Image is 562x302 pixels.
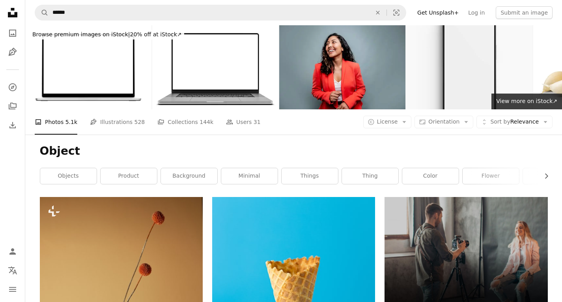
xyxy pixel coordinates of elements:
a: Users 31 [226,109,261,135]
a: Download History [5,117,21,133]
button: Language [5,263,21,278]
a: Illustrations [5,44,21,60]
img: Laptop Mockup with a white screen isolated on a white background, a High-quality Studio shot [25,25,151,109]
a: things [282,168,338,184]
span: Relevance [490,118,539,126]
h1: Object [40,144,548,158]
a: Collections [5,98,21,114]
form: Find visuals sitewide [35,5,406,21]
span: Sort by [490,118,510,125]
img: Laptop with an empty blank screen, CGI render [152,25,278,109]
img: Businesswoman contemplating on a gray background [279,25,405,109]
button: Clear [369,5,386,20]
a: Illustrations 528 [90,109,145,135]
button: Search Unsplash [35,5,49,20]
a: color [402,168,459,184]
a: background [161,168,217,184]
span: 528 [134,118,145,126]
span: View more on iStock ↗ [496,98,557,104]
button: Submit an image [496,6,553,19]
a: thing [342,168,398,184]
button: scroll list to the right [539,168,548,184]
span: Browse premium images on iStock | [32,31,130,38]
a: objects [40,168,97,184]
span: 20% off at iStock ↗ [32,31,182,38]
button: Sort byRelevance [476,116,553,128]
a: Photos [5,25,21,41]
span: Orientation [428,118,459,125]
span: 144k [200,118,213,126]
a: Browse premium images on iStock|20% off at iStock↗ [25,25,189,44]
span: 31 [254,118,261,126]
a: Explore [5,79,21,95]
span: License [377,118,398,125]
a: View more on iStock↗ [491,94,562,109]
a: Log in / Sign up [5,244,21,259]
a: Get Unsplash+ [413,6,463,19]
img: Smartphone template with blank screen on white background [406,25,532,109]
a: product [101,168,157,184]
button: Menu [5,281,21,297]
button: License [363,116,412,128]
button: Visual search [387,5,406,20]
a: flower [463,168,519,184]
a: Log in [463,6,489,19]
a: minimal [221,168,278,184]
a: Collections 144k [157,109,213,135]
button: Orientation [414,116,473,128]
